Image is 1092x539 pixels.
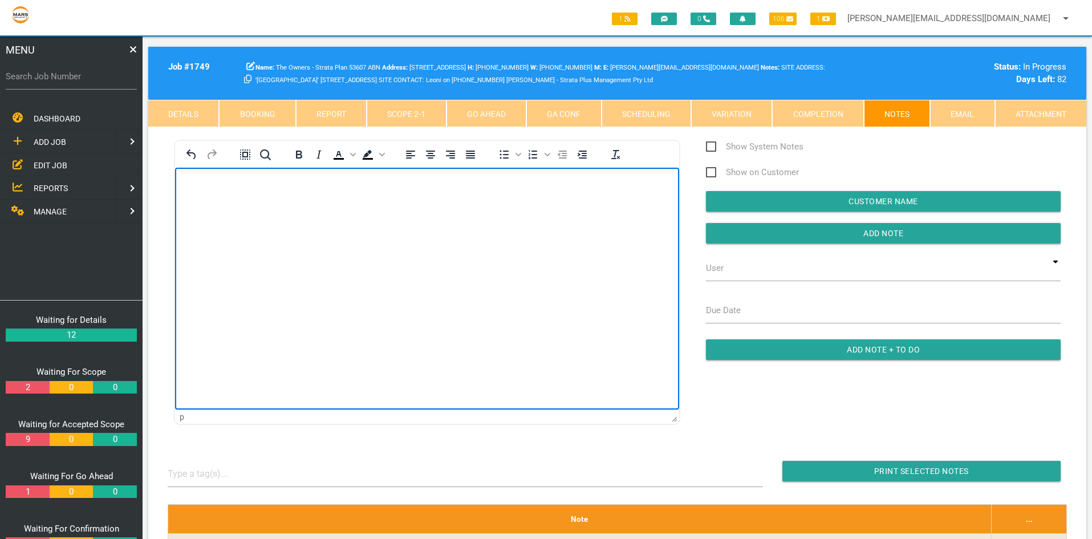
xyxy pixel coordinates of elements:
[6,433,49,446] a: 9
[6,329,137,342] a: 12
[992,504,1067,533] th: ...
[255,64,380,71] span: The Owners - Strata Plan 53607 ABN
[706,339,1061,360] input: Add Note + To Do
[309,147,328,163] button: Italic
[30,471,113,481] a: Waiting For Go Ahead
[34,207,67,216] span: MANAGE
[180,412,184,422] div: p
[168,504,991,533] th: Note
[6,381,49,394] a: 2
[182,147,201,163] button: Undo
[772,100,863,127] a: Completion
[358,147,387,163] div: Background color Black
[34,160,67,169] span: EDIT JOB
[219,100,295,127] a: Booking
[468,64,474,71] b: H:
[994,62,1021,72] b: Status:
[329,147,358,163] div: Text color Black
[6,485,49,499] a: 1
[168,62,210,72] b: Job # 1749
[612,13,638,25] span: 1
[530,64,538,71] b: W:
[50,381,93,394] a: 0
[995,100,1086,127] a: Attachment
[706,165,799,180] span: Show on Customer
[446,100,526,127] a: Go Ahead
[691,100,772,127] a: Variation
[18,419,124,429] a: Waiting for Accepted Scope
[782,461,1061,481] input: Print Selected Notes
[382,64,408,71] b: Address:
[93,381,136,394] a: 0
[11,6,30,24] img: s3file
[603,64,608,71] b: E:
[594,64,602,71] b: M:
[930,100,994,127] a: Email
[202,147,221,163] button: Redo
[461,147,480,163] button: Justify
[367,100,446,127] a: Scope 2-1
[706,140,803,154] span: Show System Notes
[706,191,1061,212] input: Customer Name
[603,64,759,71] span: [PERSON_NAME][EMAIL_ADDRESS][DOMAIN_NAME]
[573,147,592,163] button: Increase indent
[34,114,80,123] span: DASHBOARD
[382,64,466,71] span: [STREET_ADDRESS]
[553,147,572,163] button: Decrease indent
[255,147,275,163] button: Find and replace
[50,485,93,499] a: 0
[6,42,35,58] span: MENU
[236,147,255,163] button: Select all
[810,13,836,25] span: 1
[606,147,626,163] button: Clear formatting
[761,64,780,71] b: Notes:
[175,168,679,410] iframe: Rich Text Area
[691,13,716,25] span: 0
[36,367,106,377] a: Waiting For Scope
[148,100,219,127] a: Details
[24,524,119,534] a: Waiting For Confirmation
[468,64,529,71] span: Home Phone
[523,147,552,163] div: Numbered list
[864,100,930,127] a: Notes
[441,147,460,163] button: Align right
[851,60,1066,86] div: In Progress 82
[1016,74,1055,84] b: Days Left:
[168,461,253,487] input: Type a tag(s)...
[36,315,107,325] a: Waiting for Details
[34,137,66,147] span: ADD JOB
[526,100,601,127] a: GA Conf
[672,412,677,422] div: Press the Up and Down arrow keys to resize the editor.
[602,100,691,127] a: Scheduling
[769,13,797,25] span: 106
[6,70,137,83] label: Search Job Number
[244,74,251,84] a: Click here copy customer information.
[34,184,68,193] span: REPORTS
[93,485,136,499] a: 0
[50,433,93,446] a: 0
[421,147,440,163] button: Align center
[706,304,741,317] label: Due Date
[706,223,1061,244] input: Add Note
[494,147,523,163] div: Bullet list
[296,100,367,127] a: Report
[255,64,274,71] b: Name:
[289,147,308,163] button: Bold
[530,64,592,71] span: [PHONE_NUMBER]
[93,433,136,446] a: 0
[401,147,420,163] button: Align left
